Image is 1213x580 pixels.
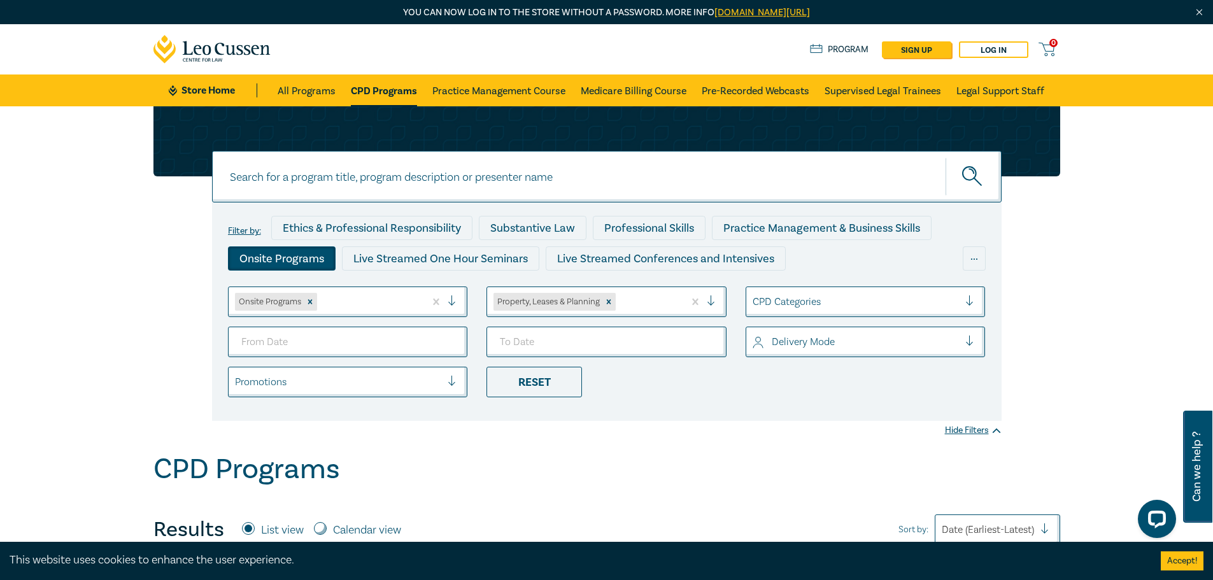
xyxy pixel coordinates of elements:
a: Program [810,43,869,57]
div: Remove Property, Leases & Planning [602,293,616,311]
a: Practice Management Course [432,74,565,106]
a: Log in [959,41,1028,58]
input: select [753,335,755,349]
div: Property, Leases & Planning [493,293,602,311]
div: Live Streamed Practical Workshops [228,277,430,301]
input: Search for a program title, program description or presenter name [212,151,1002,202]
a: CPD Programs [351,74,417,106]
a: Legal Support Staff [956,74,1044,106]
iframe: LiveChat chat widget [1128,495,1181,548]
a: sign up [882,41,951,58]
img: Close [1194,7,1205,18]
h4: Results [153,517,224,542]
input: select [235,375,238,389]
h1: CPD Programs [153,453,340,486]
div: Pre-Recorded Webcasts [436,277,583,301]
span: Sort by: [898,523,928,537]
div: Hide Filters [945,424,1002,437]
button: Accept cookies [1161,551,1203,570]
div: Practice Management & Business Skills [712,216,932,240]
div: This website uses cookies to enhance the user experience. [10,552,1142,569]
input: From Date [228,327,468,357]
div: Remove Onsite Programs [303,293,317,311]
p: You can now log in to the store without a password. More info [153,6,1060,20]
div: Live Streamed Conferences and Intensives [546,246,786,271]
div: Professional Skills [593,216,706,240]
span: Can we help ? [1191,418,1203,515]
div: Live Streamed One Hour Seminars [342,246,539,271]
div: ... [963,246,986,271]
div: Onsite Programs [228,246,336,271]
div: Substantive Law [479,216,586,240]
input: select [618,295,621,309]
div: National Programs [735,277,852,301]
a: All Programs [278,74,336,106]
div: Reset [486,367,582,397]
a: Supervised Legal Trainees [825,74,941,106]
div: Onsite Programs [235,293,303,311]
input: select [753,295,755,309]
a: Store Home [169,83,257,97]
div: Ethics & Professional Responsibility [271,216,472,240]
span: 0 [1049,39,1058,47]
input: To Date [486,327,727,357]
input: Sort by [942,523,944,537]
label: Calendar view [333,522,401,539]
div: 10 CPD Point Packages [589,277,728,301]
a: Medicare Billing Course [581,74,686,106]
label: Filter by: [228,226,261,236]
label: List view [261,522,304,539]
input: select [320,295,322,309]
a: [DOMAIN_NAME][URL] [714,6,810,18]
a: Pre-Recorded Webcasts [702,74,809,106]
